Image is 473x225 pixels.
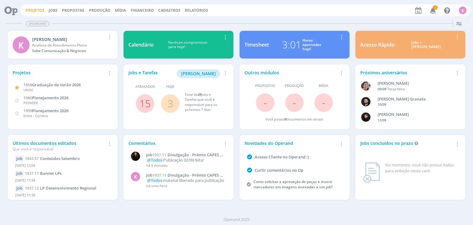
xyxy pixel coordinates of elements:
[23,108,68,113] a: 1959Planejamento 2026
[360,41,394,48] div: Acesso Rápido
[361,97,370,106] img: B
[131,8,154,13] a: Financeiro
[361,81,370,91] img: A
[13,36,30,53] div: K
[60,8,86,13] button: Propostas
[26,8,44,13] a: Projetos
[293,96,296,109] span: -
[360,140,453,146] div: Jobs concluídos no prazo
[322,96,325,109] span: -
[181,71,216,76] span: [PERSON_NAME]
[152,152,166,157] span: 1937.11
[378,102,386,107] span: 10/09
[87,8,112,13] button: Produção
[177,70,220,76] a: [PERSON_NAME]
[378,87,453,92] div: -
[13,140,106,152] div: Últimos documentos editados
[378,96,453,102] div: Bruno Corralo Granata
[15,156,24,162] div: Job
[47,8,59,13] button: Jobs
[40,156,80,161] span: Conteúdos Setembro
[255,83,275,88] span: Propostas
[23,108,32,113] span: 1959
[426,5,439,16] button: 7
[25,156,80,161] a: 1843.57Conteúdos Setembro
[23,100,38,105] span: PIONEER
[360,69,453,76] div: Próximos aniversários
[245,140,338,146] div: Novidades do Operand
[15,177,110,186] div: [DATE] 11:58
[15,170,24,177] div: Job
[8,31,118,59] a: K[PERSON_NAME]Analista de Atendimento PlenoSobe Comunicação & Negócios
[113,8,128,13] button: Mídia
[177,69,220,78] button: [PERSON_NAME]
[255,167,303,173] a: Curtir comentários no Op
[363,162,380,183] img: dashboard_not_found.png
[146,163,168,168] span: há 5 minutos
[62,8,84,13] span: Propostas
[24,8,46,13] button: Projetos
[146,152,224,162] span: Divulgação - Prêmio CAPES de Tese PPGPS
[285,83,304,88] span: Produção
[361,112,370,122] img: L
[32,95,68,100] span: Planejamento 2026
[399,40,453,49] div: Jobs > [PERSON_NAME]
[378,80,453,87] div: Aline Beatriz Jackisch
[378,112,453,118] div: Luana da Silva de Andrade
[146,183,167,188] span: há uma hora
[26,21,49,26] span: Dashboard
[459,6,467,14] div: K
[168,97,173,110] a: 3
[25,171,39,176] span: 1937.17
[128,69,221,78] div: Jobs e Tarefas
[264,96,267,109] span: -
[15,185,24,191] div: Job
[23,88,34,92] span: UNISC
[285,117,286,121] span: 0
[146,172,224,183] span: Divulgação - Prêmio CAPES de Tese PPGPS
[15,162,110,171] div: [DATE] 12:04
[23,113,48,118] span: Enlist - Corteva
[25,185,96,191] a: 1937.12LP Desenvolvimento Regional
[198,92,201,97] span: 29
[15,191,110,200] div: [DATE] 11:35
[32,43,106,48] div: Analista de Atendimento Pleno
[13,146,106,152] div: Que você é responsável
[146,173,225,178] a: Job1937.11Divulgação - Prêmio CAPES de Tese PPGPS
[32,82,81,88] span: Graduação de Verão 2026
[25,156,39,161] span: 1843.57
[265,117,323,122] div: Você possui documentos em atraso
[25,170,62,176] a: 1937.17Banner LPs
[183,8,210,13] button: Relatórios
[245,41,269,48] div: Timesheet
[240,31,350,59] a: Timesheet3:01Horasapontadashoje!
[128,140,221,146] div: Comentários
[131,152,140,161] img: S
[147,157,162,163] span: @Todos
[185,92,223,112] div: Total de Jobs e Tarefas que você é responsável para os próximos 7 dias
[115,8,126,13] a: Mídia
[89,8,111,13] a: Produção
[131,172,140,181] div: K
[154,40,221,49] div: Nenhum compromisso para hoje!
[139,97,151,110] a: 15
[146,153,225,157] a: Job1937.11Divulgação - Prêmio CAPES de Tese PPGPS
[146,158,225,163] p: Publicação 02/09 feita!
[245,69,338,76] div: Outros módulos
[459,5,467,16] button: K
[40,185,96,191] span: LP Desenvolvimento Regional
[129,8,156,13] button: Financeiro
[255,154,309,160] a: Acesso Cliente no Operand :)
[378,87,386,91] span: 09/09
[23,82,81,88] a: 1858Graduação de Verão 2026
[282,37,301,52] div: 3:01
[302,38,321,51] div: Horas apontadas hoje!
[166,84,174,89] span: Hoje
[385,162,458,174] div: No momento, você não possui dados para exibição neste card.
[378,118,386,122] span: 12/09
[23,95,68,100] a: 1960Planejamento 2026
[23,95,32,100] span: 1960
[147,178,162,183] span: @Todos
[32,108,68,113] span: Planejamento 2026
[158,8,180,13] span: Cadastros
